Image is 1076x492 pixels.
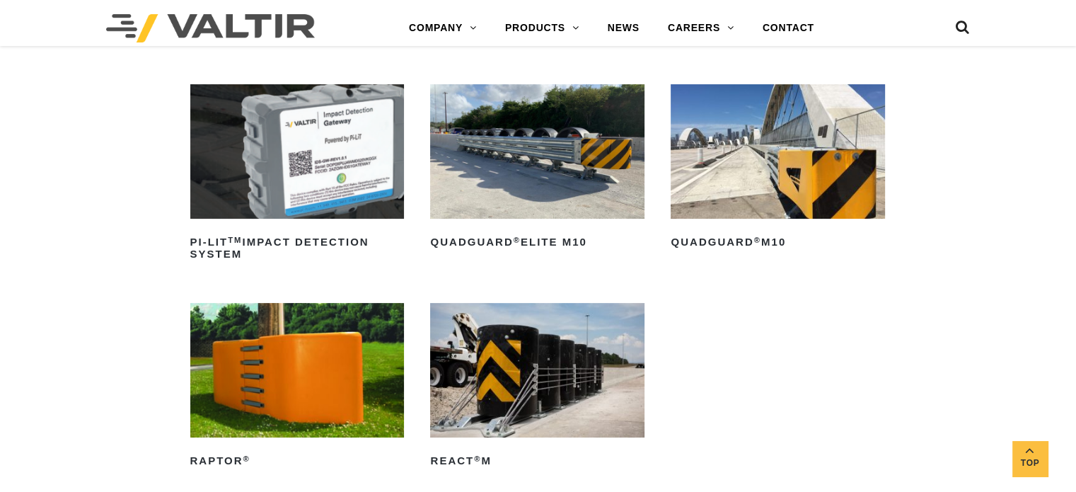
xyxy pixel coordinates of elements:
[514,236,521,244] sup: ®
[748,14,828,42] a: CONTACT
[228,236,242,244] sup: TM
[671,231,885,254] h2: QuadGuard M10
[1012,441,1048,476] a: Top
[754,236,761,244] sup: ®
[671,84,885,253] a: QuadGuard®M10
[491,14,594,42] a: PRODUCTS
[594,14,654,42] a: NEWS
[430,84,644,253] a: QuadGuard®Elite M10
[430,231,644,254] h2: QuadGuard Elite M10
[395,14,491,42] a: COMPANY
[654,14,748,42] a: CAREERS
[430,450,644,473] h2: REACT M
[190,450,405,473] h2: RAPTOR
[243,454,250,463] sup: ®
[1012,455,1048,471] span: Top
[474,454,481,463] sup: ®
[430,303,644,472] a: REACT®M
[106,14,315,42] img: Valtir
[190,84,405,265] a: PI-LITTMImpact Detection System
[190,303,405,472] a: RAPTOR®
[190,231,405,265] h2: PI-LIT Impact Detection System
